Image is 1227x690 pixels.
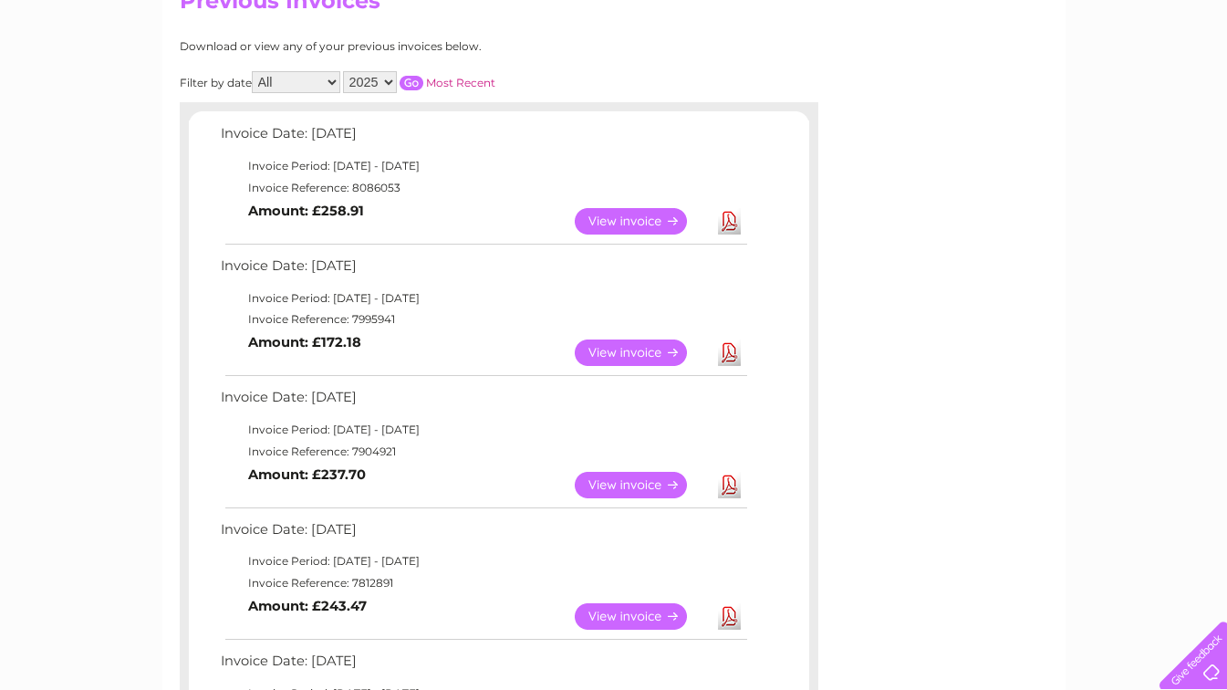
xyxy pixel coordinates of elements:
td: Invoice Period: [DATE] - [DATE] [216,550,750,572]
div: Download or view any of your previous invoices below. [180,40,659,53]
td: Invoice Date: [DATE] [216,649,750,683]
a: Most Recent [426,76,495,89]
a: Telecoms [1003,78,1057,91]
div: Clear Business is a trading name of Verastar Limited (registered in [GEOGRAPHIC_DATA] No. 3667643... [183,10,1045,89]
td: Invoice Date: [DATE] [216,385,750,419]
td: Invoice Reference: 7812891 [216,572,750,594]
a: 0333 014 3131 [883,9,1009,32]
td: Invoice Date: [DATE] [216,254,750,287]
td: Invoice Date: [DATE] [216,121,750,155]
a: Blog [1068,78,1095,91]
a: Download [718,603,741,630]
a: View [575,208,709,235]
b: Amount: £172.18 [248,334,361,350]
td: Invoice Reference: 7995941 [216,308,750,330]
b: Amount: £243.47 [248,598,367,614]
td: Invoice Reference: 8086053 [216,177,750,199]
td: Invoice Reference: 7904921 [216,441,750,463]
a: View [575,603,709,630]
td: Invoice Date: [DATE] [216,517,750,551]
a: View [575,340,709,366]
a: Log out [1167,78,1210,91]
a: Contact [1106,78,1150,91]
a: View [575,472,709,498]
b: Amount: £258.91 [248,203,364,219]
b: Amount: £237.70 [248,466,366,483]
a: Download [718,472,741,498]
td: Invoice Period: [DATE] - [DATE] [216,287,750,309]
td: Invoice Period: [DATE] - [DATE] [216,155,750,177]
div: Filter by date [180,71,659,93]
img: logo.png [43,47,136,103]
a: Water [906,78,941,91]
a: Download [718,340,741,366]
a: Energy [951,78,992,91]
td: Invoice Period: [DATE] - [DATE] [216,419,750,441]
a: Download [718,208,741,235]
